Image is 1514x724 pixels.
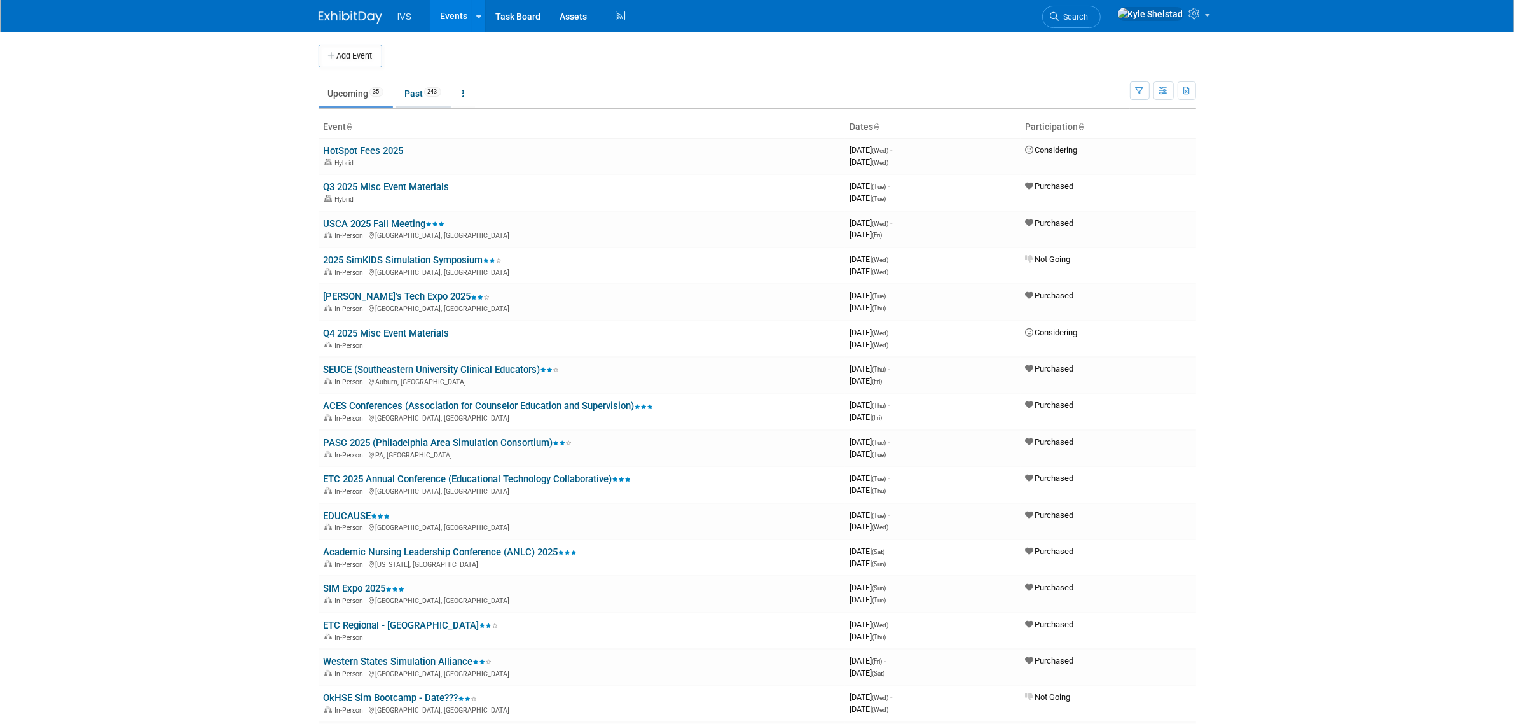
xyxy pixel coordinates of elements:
[891,218,893,228] span: -
[396,81,451,106] a: Past243
[872,585,886,592] span: (Sun)
[324,378,332,384] img: In-Person Event
[888,510,890,520] span: -
[1026,254,1071,264] span: Not Going
[335,195,358,204] span: Hybrid
[324,524,332,530] img: In-Person Event
[1026,692,1071,702] span: Not Going
[850,583,890,592] span: [DATE]
[324,668,840,678] div: [GEOGRAPHIC_DATA], [GEOGRAPHIC_DATA]
[324,195,332,202] img: Hybrid Event
[1026,145,1078,155] span: Considering
[872,220,889,227] span: (Wed)
[324,254,502,266] a: 2025 SimKIDS Simulation Symposium
[850,254,893,264] span: [DATE]
[324,546,577,558] a: Academic Nursing Leadership Conference (ANLC) 2025
[850,510,890,520] span: [DATE]
[872,548,885,555] span: (Sat)
[872,658,883,665] span: (Fri)
[872,159,889,166] span: (Wed)
[324,305,332,311] img: In-Person Event
[335,560,368,569] span: In-Person
[335,597,368,605] span: In-Person
[888,291,890,300] span: -
[850,437,890,447] span: [DATE]
[324,670,332,676] img: In-Person Event
[850,157,889,167] span: [DATE]
[872,487,886,494] span: (Thu)
[884,656,886,665] span: -
[850,376,883,386] span: [DATE]
[397,11,412,22] span: IVS
[324,706,332,713] img: In-Person Event
[850,230,883,239] span: [DATE]
[335,159,358,167] span: Hybrid
[335,706,368,714] span: In-Person
[1026,510,1074,520] span: Purchased
[347,122,353,132] a: Sort by Event Name
[891,692,893,702] span: -
[850,340,889,349] span: [DATE]
[319,81,393,106] a: Upcoming35
[324,364,560,375] a: SEUCE (Southeastern University Clinical Educators)
[324,485,840,496] div: [GEOGRAPHIC_DATA], [GEOGRAPHIC_DATA]
[369,87,383,97] span: 35
[887,546,889,556] span: -
[324,232,332,238] img: In-Person Event
[872,451,886,458] span: (Tue)
[324,145,404,157] a: HotSpot Fees 2025
[335,232,368,240] span: In-Person
[1026,620,1074,629] span: Purchased
[324,595,840,605] div: [GEOGRAPHIC_DATA], [GEOGRAPHIC_DATA]
[1026,583,1074,592] span: Purchased
[335,414,368,422] span: In-Person
[850,193,886,203] span: [DATE]
[335,670,368,678] span: In-Person
[335,451,368,459] span: In-Person
[319,45,382,67] button: Add Event
[1026,546,1074,556] span: Purchased
[850,473,890,483] span: [DATE]
[850,668,885,678] span: [DATE]
[324,268,332,275] img: In-Person Event
[335,342,368,350] span: In-Person
[888,181,890,191] span: -
[872,195,886,202] span: (Tue)
[872,232,883,239] span: (Fri)
[850,267,889,276] span: [DATE]
[1026,656,1074,665] span: Purchased
[324,704,840,714] div: [GEOGRAPHIC_DATA], [GEOGRAPHIC_DATA]
[850,145,893,155] span: [DATE]
[324,449,840,459] div: PA, [GEOGRAPHIC_DATA]
[1026,291,1074,300] span: Purchased
[1026,328,1078,337] span: Considering
[324,412,840,422] div: [GEOGRAPHIC_DATA], [GEOGRAPHIC_DATA]
[850,412,883,422] span: [DATE]
[324,342,332,348] img: In-Person Event
[850,218,893,228] span: [DATE]
[872,330,889,337] span: (Wed)
[335,305,368,313] span: In-Person
[324,400,654,412] a: ACES Conferences (Association for Counselor Education and Supervision)
[324,473,631,485] a: ETC 2025 Annual Conference (Educational Technology Collaborative)
[319,11,382,24] img: ExhibitDay
[888,437,890,447] span: -
[324,303,840,313] div: [GEOGRAPHIC_DATA], [GEOGRAPHIC_DATA]
[1026,473,1074,483] span: Purchased
[872,378,883,385] span: (Fri)
[324,560,332,567] img: In-Person Event
[850,328,893,337] span: [DATE]
[324,597,332,603] img: In-Person Event
[324,328,450,339] a: Q4 2025 Misc Event Materials
[324,451,332,457] img: In-Person Event
[324,510,390,522] a: EDUCAUSE
[891,145,893,155] span: -
[324,376,840,386] div: Auburn, [GEOGRAPHIC_DATA]
[872,402,886,409] span: (Thu)
[324,181,450,193] a: Q3 2025 Misc Event Materials
[850,656,886,665] span: [DATE]
[335,487,368,496] span: In-Person
[1026,437,1074,447] span: Purchased
[324,692,478,704] a: OkHSE Sim Bootcamp - Date???
[872,634,886,641] span: (Thu)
